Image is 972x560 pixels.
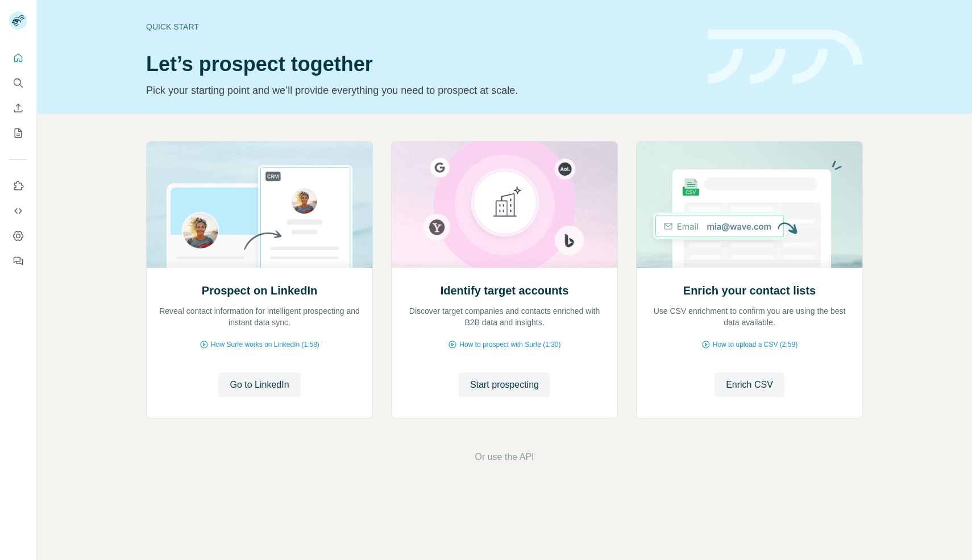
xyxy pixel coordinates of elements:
span: Start prospecting [470,378,539,392]
button: Use Surfe on LinkedIn [9,176,27,196]
span: How to upload a CSV (2:59) [713,339,797,350]
button: Go to LinkedIn [218,372,300,397]
button: Dashboard [9,226,27,246]
img: Identify target accounts [391,142,618,268]
h2: Prospect on LinkedIn [202,283,317,298]
img: banner [708,30,863,85]
button: Start prospecting [459,372,550,397]
button: Enrich CSV [715,372,784,397]
img: Enrich your contact lists [636,142,863,268]
button: Or use the API [475,450,534,464]
p: Pick your starting point and we’ll provide everything you need to prospect at scale. [146,82,694,98]
button: Use Surfe API [9,201,27,221]
span: How Surfe works on LinkedIn (1:58) [211,339,319,350]
h2: Enrich your contact lists [683,283,816,298]
span: How to prospect with Surfe (1:30) [459,339,560,350]
p: Use CSV enrichment to confirm you are using the best data available. [648,305,851,328]
p: Discover target companies and contacts enriched with B2B data and insights. [403,305,606,328]
button: Quick start [9,48,27,68]
span: Go to LinkedIn [230,378,289,392]
h1: Let’s prospect together [146,53,694,76]
span: Enrich CSV [726,378,773,392]
button: Enrich CSV [9,98,27,118]
p: Reveal contact information for intelligent prospecting and instant data sync. [158,305,361,328]
div: Quick start [146,21,694,32]
button: My lists [9,123,27,143]
h2: Identify target accounts [441,283,569,298]
button: Feedback [9,251,27,271]
img: Prospect on LinkedIn [146,142,373,268]
button: Search [9,73,27,93]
